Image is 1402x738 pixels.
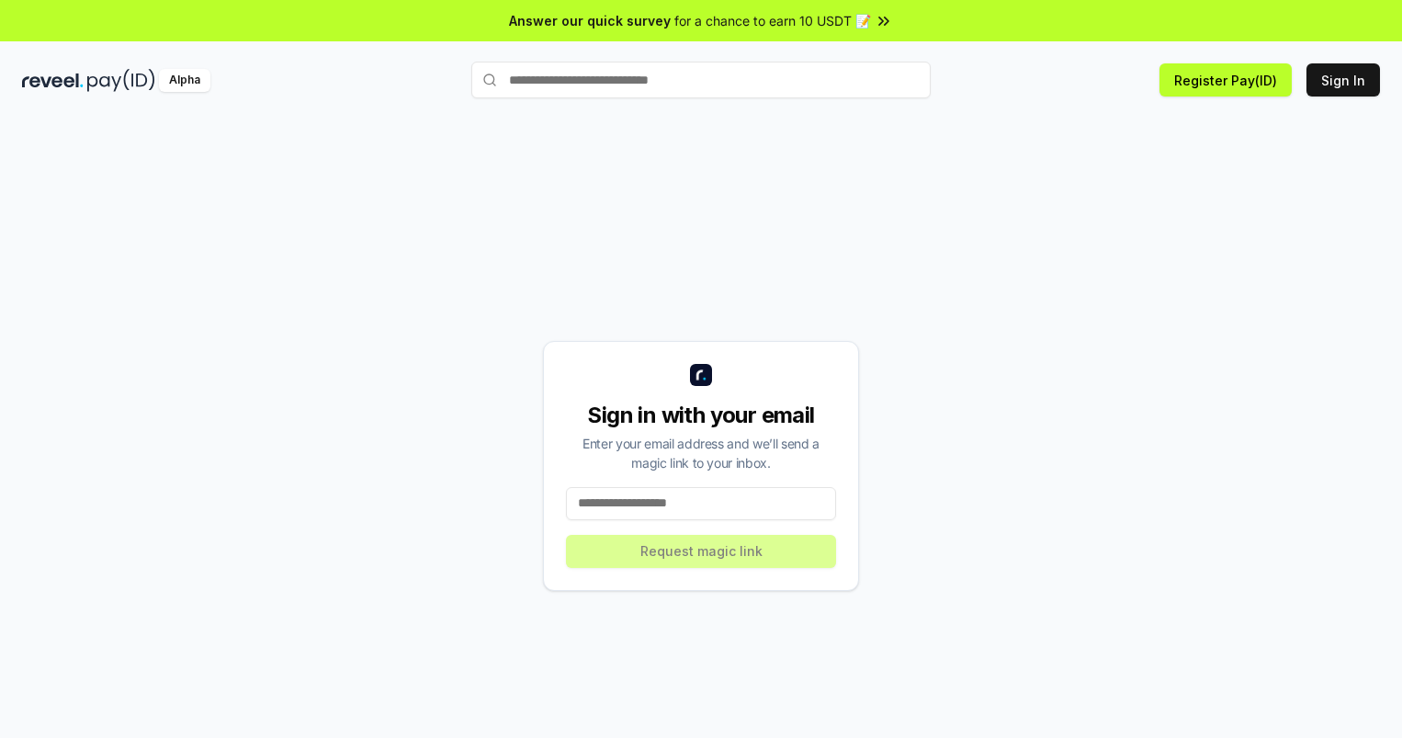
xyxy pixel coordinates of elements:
div: Sign in with your email [566,401,836,430]
img: logo_small [690,364,712,386]
img: pay_id [87,69,155,92]
div: Enter your email address and we’ll send a magic link to your inbox. [566,434,836,472]
button: Sign In [1306,63,1380,97]
span: Answer our quick survey [509,11,671,30]
div: Alpha [159,69,210,92]
img: reveel_dark [22,69,84,92]
span: for a chance to earn 10 USDT 📝 [674,11,871,30]
button: Register Pay(ID) [1159,63,1292,97]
